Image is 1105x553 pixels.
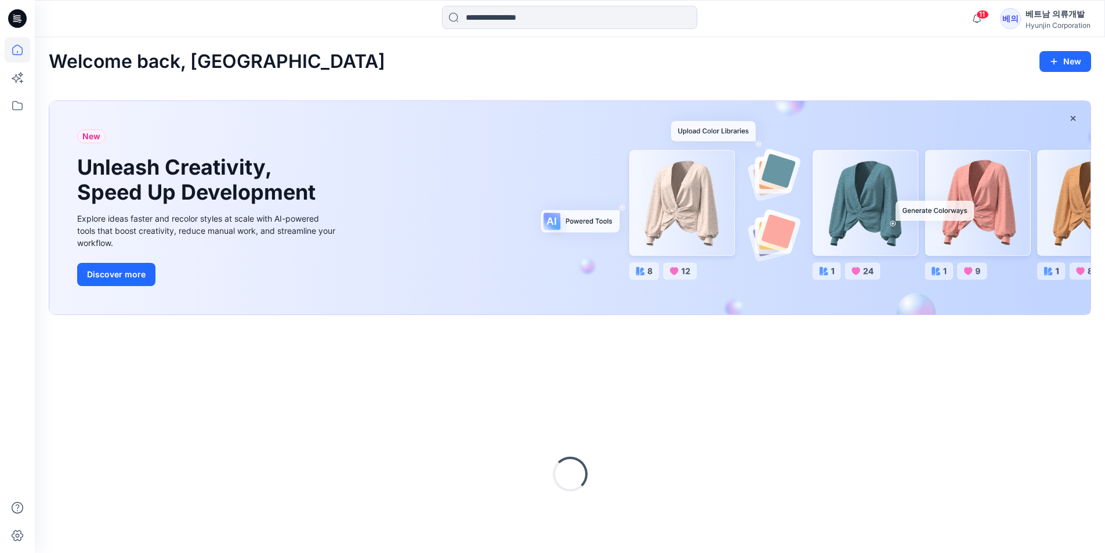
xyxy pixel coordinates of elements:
[82,129,100,143] span: New
[49,51,385,73] h2: Welcome back, [GEOGRAPHIC_DATA]
[1026,7,1090,21] div: 베트남 의류개발
[1000,8,1021,29] div: 베의
[976,10,989,19] span: 11
[1039,51,1091,72] button: New
[1026,21,1090,30] div: Hyunjin Corporation
[77,263,338,286] a: Discover more
[77,155,321,205] h1: Unleash Creativity, Speed Up Development
[77,212,338,249] div: Explore ideas faster and recolor styles at scale with AI-powered tools that boost creativity, red...
[77,263,155,286] button: Discover more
